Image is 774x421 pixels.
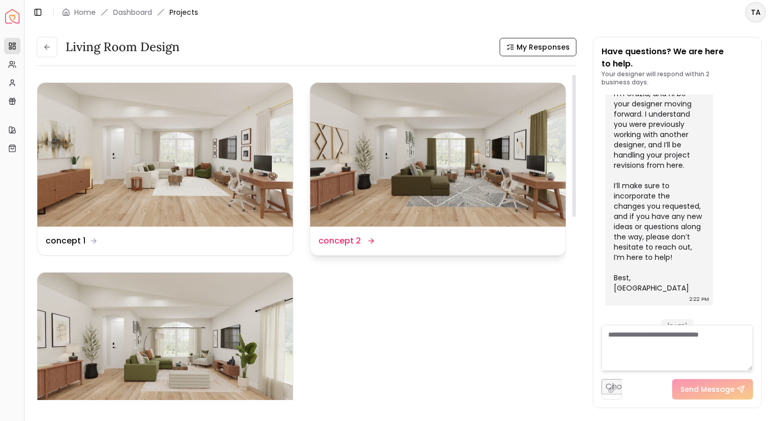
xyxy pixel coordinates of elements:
[74,7,96,17] a: Home
[614,68,703,293] div: Hi [PERSON_NAME], I’m Grazia, and I’ll be your designer moving forward. I understand you were pre...
[745,2,766,23] button: TA
[62,7,198,17] nav: breadcrumb
[37,273,293,416] img: Revision 1
[310,82,566,256] a: concept 2concept 2
[5,9,19,24] img: Spacejoy Logo
[661,319,694,334] span: [DATE]
[601,70,753,86] p: Your designer will respond within 2 business days.
[310,83,566,227] img: concept 2
[113,7,152,17] a: Dashboard
[517,42,570,52] span: My Responses
[37,83,293,227] img: concept 1
[601,46,753,70] p: Have questions? We are here to help.
[46,235,85,247] dd: concept 1
[37,82,293,256] a: concept 1concept 1
[5,9,19,24] a: Spacejoy
[690,294,709,304] div: 2:22 PM
[746,3,765,21] span: TA
[318,235,361,247] dd: concept 2
[169,7,198,17] span: Projects
[500,38,576,56] button: My Responses
[66,39,180,55] h3: Living Room design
